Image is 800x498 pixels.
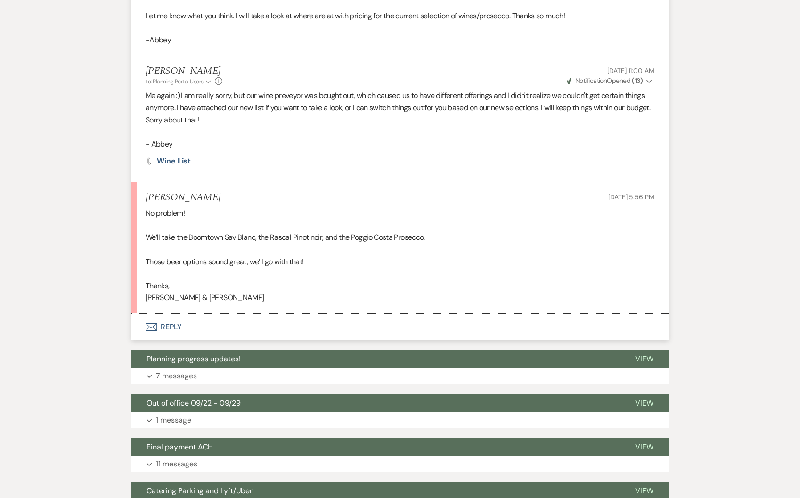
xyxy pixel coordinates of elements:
[146,207,654,220] p: No problem!
[146,280,654,292] p: Thanks,
[635,354,653,364] span: View
[147,442,213,452] span: Final payment ACH
[131,394,620,412] button: Out of office 09/22 - 09/29
[131,412,669,428] button: 1 message
[131,314,669,340] button: Reply
[146,78,204,85] span: to: Planning Portal Users
[620,394,669,412] button: View
[147,486,253,496] span: Catering Parking and Lyft/Uber
[607,66,654,75] span: [DATE] 11:00 AM
[146,192,220,204] h5: [PERSON_NAME]
[146,292,654,304] p: [PERSON_NAME] & [PERSON_NAME]
[131,368,669,384] button: 7 messages
[146,90,654,126] p: Me again :) I am really sorry, but our wine preveyor was bought out, which caused us to have diff...
[156,458,197,470] p: 11 messages
[146,10,654,22] p: Let me know what you think. I will take a look at where are at with pricing for the current selec...
[131,438,620,456] button: Final payment ACH
[156,370,197,382] p: 7 messages
[157,156,191,166] span: Wine List
[632,76,643,85] strong: ( 13 )
[620,350,669,368] button: View
[157,157,191,165] a: Wine List
[635,442,653,452] span: View
[608,193,654,201] span: [DATE] 5:56 PM
[131,456,669,472] button: 11 messages
[147,354,241,364] span: Planning progress updates!
[575,76,607,85] span: Notification
[635,486,653,496] span: View
[567,76,643,85] span: Opened
[146,231,654,244] p: We’ll take the Boomtown Sav Blanc, the Rascal Pinot noir, and the Poggio Costa Prosecco.
[131,350,620,368] button: Planning progress updates!
[156,414,191,426] p: 1 message
[146,65,222,77] h5: [PERSON_NAME]
[146,34,654,46] p: -Abbey
[146,138,654,150] p: - Abbey
[147,398,241,408] span: Out of office 09/22 - 09/29
[565,76,654,86] button: NotificationOpened (13)
[146,256,654,268] p: Those beer options sound great, we’ll go with that!
[635,398,653,408] span: View
[620,438,669,456] button: View
[146,77,212,86] button: to: Planning Portal Users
